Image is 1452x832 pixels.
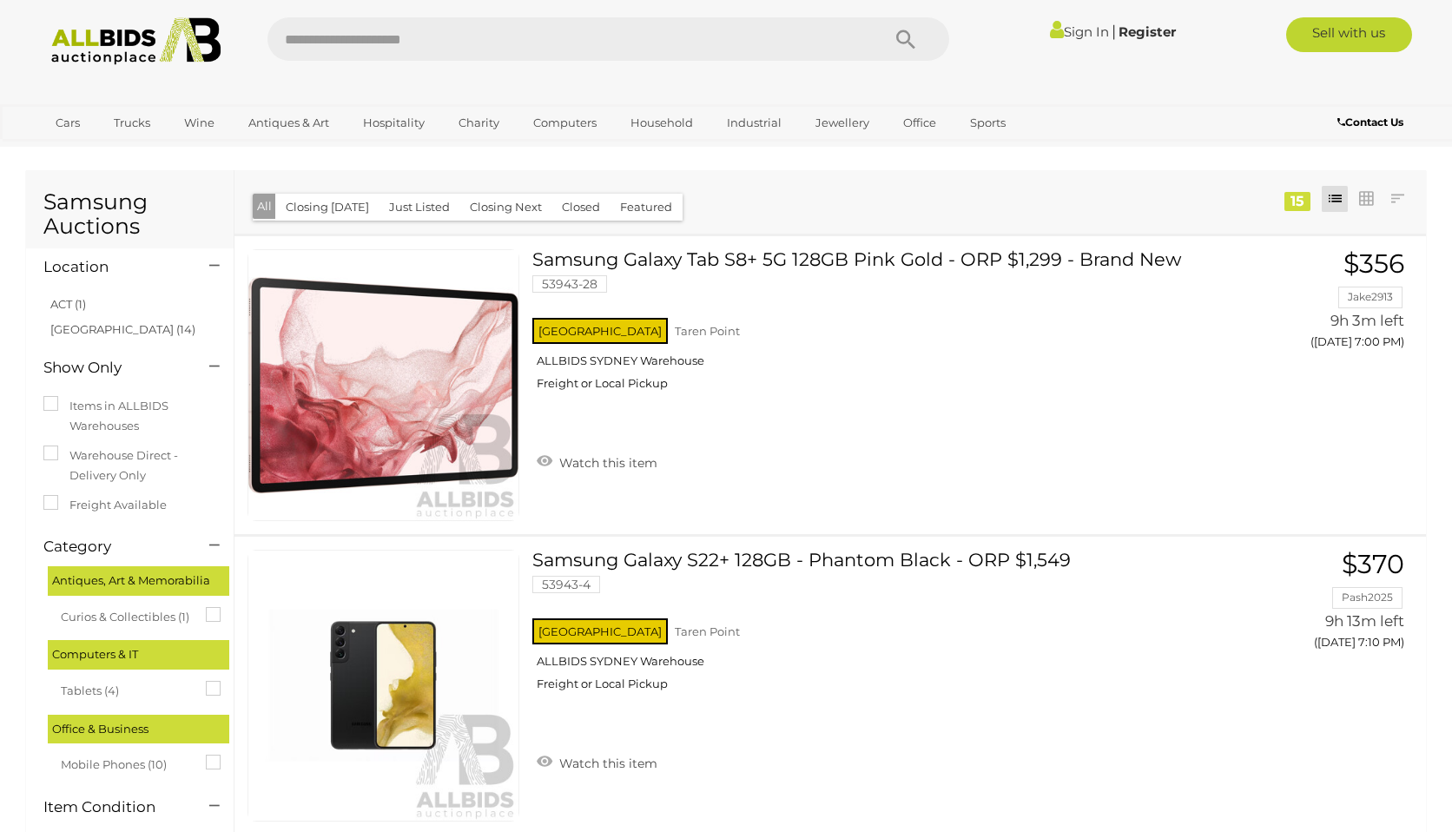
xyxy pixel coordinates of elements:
[1337,113,1408,132] a: Contact Us
[48,715,229,743] div: Office & Business
[545,249,1214,404] a: Samsung Galaxy Tab S8+ 5G 128GB Pink Gold - ORP $1,299 - Brand New 53943-28 [GEOGRAPHIC_DATA] Tar...
[447,109,511,137] a: Charity
[48,640,229,669] div: Computers & IT
[43,396,216,437] label: Items in ALLBIDS Warehouses
[545,550,1214,704] a: Samsung Galaxy S22+ 128GB - Phantom Black - ORP $1,549 53943-4 [GEOGRAPHIC_DATA] Taren Point ALLB...
[1342,548,1404,580] span: $370
[43,495,167,515] label: Freight Available
[44,109,91,137] a: Cars
[43,446,216,486] label: Warehouse Direct - Delivery Only
[42,17,230,65] img: Allbids.com.au
[61,750,191,775] span: Mobile Phones (10)
[1119,23,1176,40] a: Register
[1050,23,1109,40] a: Sign In
[43,538,183,555] h4: Category
[1240,550,1409,658] a: $370 Pash2025 9h 13m left ([DATE] 7:10 PM)
[48,566,229,595] div: Antiques, Art & Memorabilia
[1112,22,1116,41] span: |
[532,448,662,474] a: Watch this item
[892,109,947,137] a: Office
[1337,116,1403,129] b: Contact Us
[379,194,460,221] button: Just Listed
[43,360,183,376] h4: Show Only
[532,749,662,775] a: Watch this item
[352,109,436,137] a: Hospitality
[43,190,216,238] h1: Samsung Auctions
[43,799,183,815] h4: Item Condition
[1343,248,1404,280] span: $356
[50,297,86,311] a: ACT (1)
[959,109,1017,137] a: Sports
[804,109,881,137] a: Jewellery
[555,455,657,471] span: Watch this item
[253,194,276,219] button: All
[173,109,226,137] a: Wine
[237,109,340,137] a: Antiques & Art
[102,109,162,137] a: Trucks
[522,109,608,137] a: Computers
[61,603,191,627] span: Curios & Collectibles (1)
[459,194,552,221] button: Closing Next
[551,194,610,221] button: Closed
[43,259,183,275] h4: Location
[61,677,191,701] span: Tablets (4)
[1284,192,1310,211] div: 15
[716,109,793,137] a: Industrial
[44,137,190,166] a: [GEOGRAPHIC_DATA]
[50,322,195,336] a: [GEOGRAPHIC_DATA] (14)
[275,194,379,221] button: Closing [DATE]
[1286,17,1412,52] a: Sell with us
[1240,249,1409,358] a: $356 Jake2913 9h 3m left ([DATE] 7:00 PM)
[610,194,683,221] button: Featured
[862,17,949,61] button: Search
[555,756,657,771] span: Watch this item
[619,109,704,137] a: Household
